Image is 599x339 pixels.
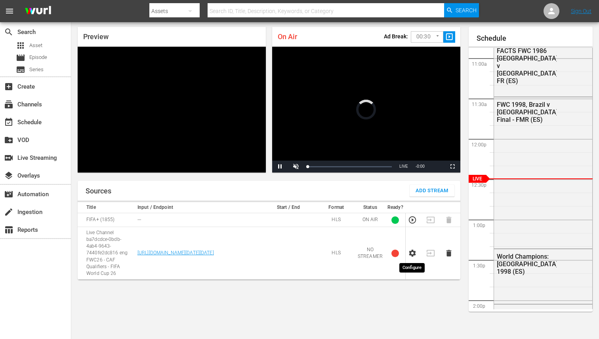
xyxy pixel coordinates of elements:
[4,117,13,127] span: Schedule
[4,171,13,180] span: Overlays
[317,202,355,213] th: Format
[317,227,355,280] td: HLS
[477,34,593,42] h1: Schedule
[83,32,109,41] span: Preview
[497,253,557,275] div: World Champions: [GEOGRAPHIC_DATA] 1998 (ES)
[417,164,424,169] span: 0:00
[260,202,317,213] th: Start / End
[444,249,453,258] button: Delete
[456,3,477,17] span: Search
[16,41,25,50] span: Asset
[272,161,288,172] button: Pause
[308,166,392,167] div: Progress Bar
[78,47,266,172] div: Video Player
[444,3,479,17] button: Search
[411,29,443,44] div: 00:30
[497,101,557,123] div: FWC 1998, Brazil v [GEOGRAPHIC_DATA], Final - FMR (ES)
[135,213,260,227] td: ---
[29,53,47,61] span: Episode
[78,213,135,227] td: FIFA+ (1855)
[429,161,444,172] button: Picture-in-Picture
[78,202,135,213] th: Title
[4,225,13,235] span: Reports
[385,202,406,213] th: Ready?
[4,153,13,163] span: Live Streaming
[135,202,260,213] th: Input / Endpoint
[19,2,57,21] img: ans4CAIJ8jUAAAAAAAAAAAAAAAAAAAAAAAAgQb4GAAAAAAAAAAAAAAAAAAAAAAAAJMjXAAAAAAAAAAAAAAAAAAAAAAAAgAT5G...
[445,32,454,42] span: slideshow_sharp
[5,6,14,16] span: menu
[571,8,591,14] a: Sign Out
[4,135,13,145] span: VOD
[408,216,417,224] button: Preview Stream
[278,32,297,41] span: On Air
[4,27,13,37] span: Search
[399,164,408,169] span: LIVE
[416,186,448,195] span: Add Stream
[355,213,385,227] td: ON AIR
[29,42,42,49] span: Asset
[16,65,25,74] span: Series
[497,47,557,85] div: FACTS FWC 1986 [GEOGRAPHIC_DATA] v [GEOGRAPHIC_DATA] FR (ES)
[410,185,454,197] button: Add Stream
[4,189,13,199] span: Automation
[384,33,408,40] p: Ad Break:
[355,202,385,213] th: Status
[16,53,25,62] span: Episode
[78,227,135,280] td: Live Channel ba7dcdce-0bdb-4ab4-9643-7440fe2dc816 eng FWC26 - CAF Qualifiers - FIFA World Cup 26
[86,187,111,195] h1: Sources
[396,161,412,172] button: Seek to live, currently behind live
[416,164,417,169] span: -
[288,161,304,172] button: Unmute
[272,47,460,172] div: Video Player
[355,227,385,280] td: NO STREAMER
[4,82,13,91] span: Create
[4,207,13,217] span: Ingestion
[137,250,214,256] a: [URL][DOMAIN_NAME][DATE][DATE]
[444,161,460,172] button: Fullscreen
[317,213,355,227] td: HLS
[4,100,13,109] span: Channels
[29,66,44,74] span: Series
